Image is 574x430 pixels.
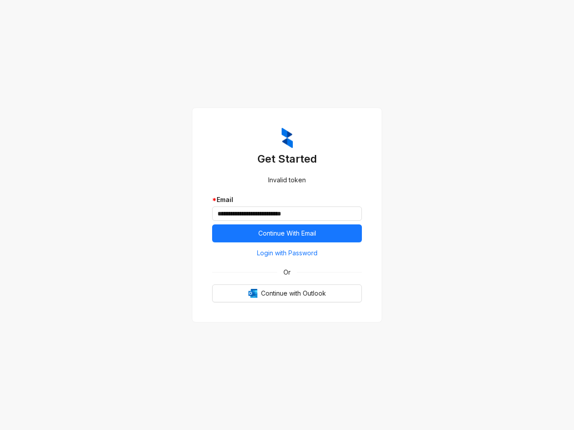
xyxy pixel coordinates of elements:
button: Login with Password [212,246,362,260]
img: Outlook [248,289,257,298]
span: Or [277,267,297,277]
button: Continue With Email [212,224,362,242]
button: OutlookContinue with Outlook [212,284,362,302]
div: Invalid token [212,175,362,185]
span: Continue With Email [258,228,316,238]
div: Email [212,195,362,205]
img: ZumaIcon [282,128,293,148]
span: Login with Password [257,248,317,258]
span: Continue with Outlook [261,288,326,298]
h3: Get Started [212,152,362,166]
